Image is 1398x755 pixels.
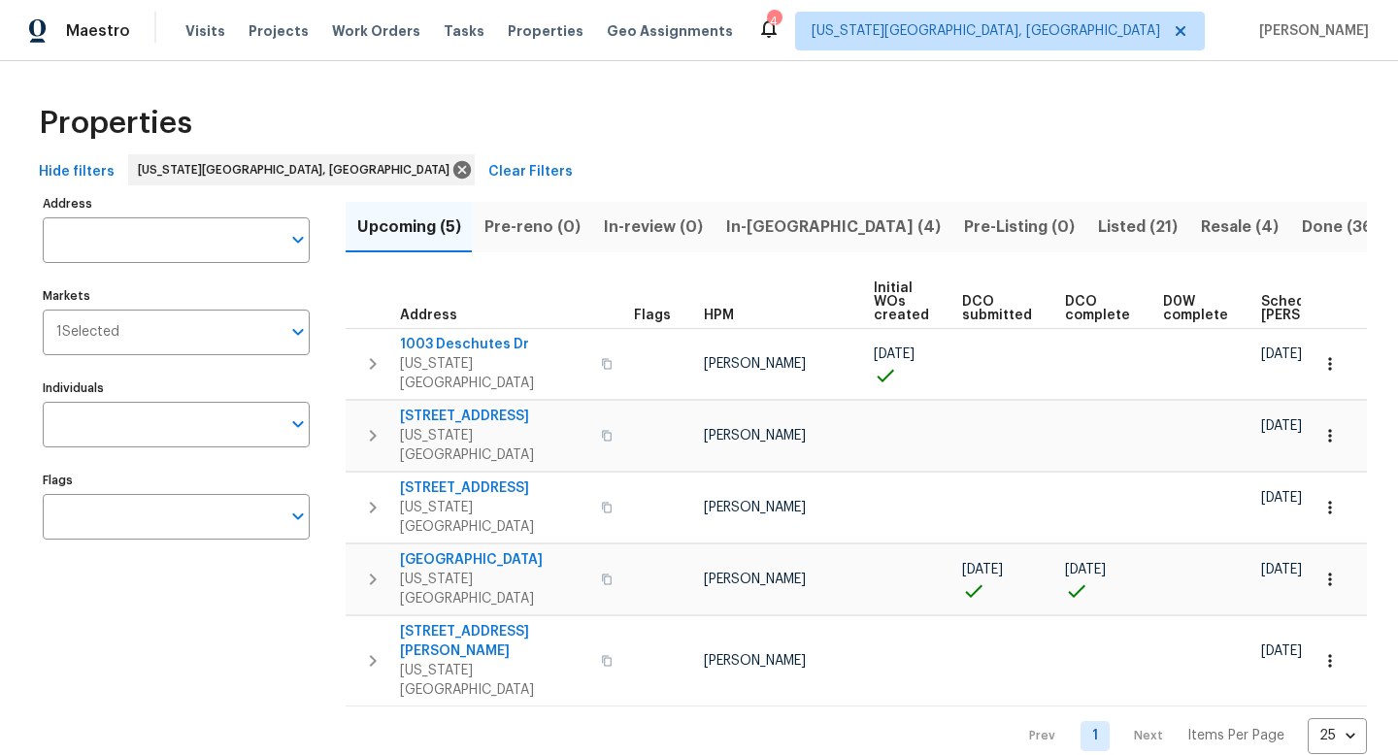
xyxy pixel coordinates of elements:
[812,21,1160,41] span: [US_STATE][GEOGRAPHIC_DATA], [GEOGRAPHIC_DATA]
[1163,295,1228,322] span: D0W complete
[39,114,192,133] span: Properties
[1187,726,1284,745] p: Items Per Page
[962,295,1032,322] span: DCO submitted
[284,226,312,253] button: Open
[400,478,589,498] span: [STREET_ADDRESS]
[400,309,457,322] span: Address
[1251,21,1369,41] span: [PERSON_NAME]
[704,309,734,322] span: HPM
[1098,213,1178,241] span: Listed (21)
[1011,718,1367,754] nav: Pagination Navigation
[284,503,312,530] button: Open
[43,382,310,394] label: Individuals
[400,661,589,700] span: [US_STATE][GEOGRAPHIC_DATA]
[1065,295,1130,322] span: DCO complete
[128,154,475,185] div: [US_STATE][GEOGRAPHIC_DATA], [GEOGRAPHIC_DATA]
[43,198,310,210] label: Address
[332,21,420,41] span: Work Orders
[400,407,589,426] span: [STREET_ADDRESS]
[284,318,312,345] button: Open
[400,550,589,570] span: [GEOGRAPHIC_DATA]
[726,213,941,241] span: In-[GEOGRAPHIC_DATA] (4)
[249,21,309,41] span: Projects
[1261,563,1302,576] span: [DATE]
[357,213,461,241] span: Upcoming (5)
[400,335,589,354] span: 1003 Deschutes Dr
[284,410,312,438] button: Open
[488,160,573,184] span: Clear Filters
[607,21,733,41] span: Geo Assignments
[962,563,1003,576] span: [DATE]
[31,154,122,190] button: Hide filters
[484,213,581,241] span: Pre-reno (0)
[400,622,589,661] span: [STREET_ADDRESS][PERSON_NAME]
[1302,213,1388,241] span: Done (365)
[43,290,310,302] label: Markets
[481,154,581,190] button: Clear Filters
[400,498,589,537] span: [US_STATE][GEOGRAPHIC_DATA]
[185,21,225,41] span: Visits
[874,347,915,361] span: [DATE]
[1065,563,1106,576] span: [DATE]
[39,160,115,184] span: Hide filters
[43,475,310,486] label: Flags
[444,24,484,38] span: Tasks
[400,426,589,465] span: [US_STATE][GEOGRAPHIC_DATA]
[767,12,781,31] div: 4
[508,21,583,41] span: Properties
[604,213,703,241] span: In-review (0)
[1081,721,1110,751] a: Goto page 1
[66,21,130,41] span: Maestro
[1261,347,1302,361] span: [DATE]
[704,501,806,514] span: [PERSON_NAME]
[634,309,671,322] span: Flags
[964,213,1075,241] span: Pre-Listing (0)
[1261,419,1302,433] span: [DATE]
[1261,491,1302,505] span: [DATE]
[56,324,119,341] span: 1 Selected
[704,357,806,371] span: [PERSON_NAME]
[1201,213,1279,241] span: Resale (4)
[138,160,457,180] span: [US_STATE][GEOGRAPHIC_DATA], [GEOGRAPHIC_DATA]
[400,570,589,608] span: [US_STATE][GEOGRAPHIC_DATA]
[1261,295,1371,322] span: Scheduled [PERSON_NAME]
[1261,644,1302,658] span: [DATE]
[874,281,929,322] span: Initial WOs created
[704,573,806,586] span: [PERSON_NAME]
[400,354,589,393] span: [US_STATE][GEOGRAPHIC_DATA]
[704,429,806,443] span: [PERSON_NAME]
[704,654,806,668] span: [PERSON_NAME]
